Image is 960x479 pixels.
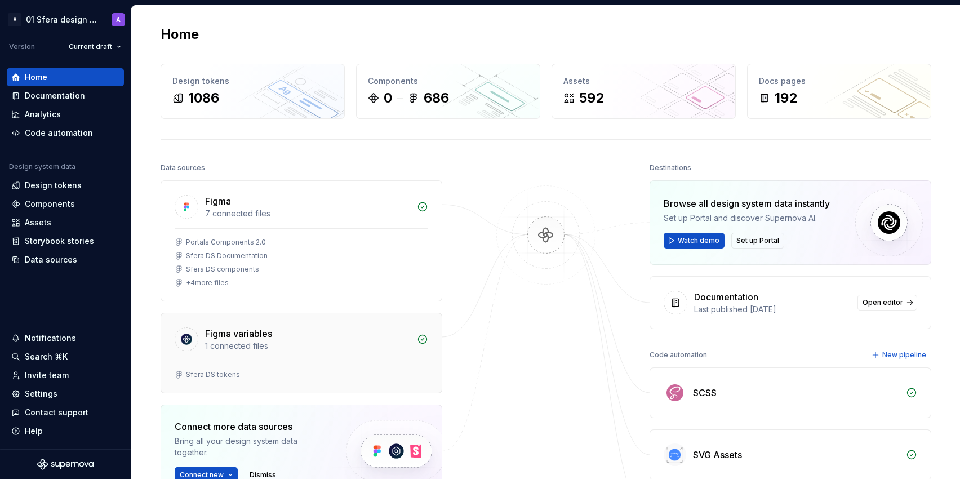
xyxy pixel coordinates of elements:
[205,194,231,208] div: Figma
[7,422,124,440] button: Help
[8,13,21,26] div: A
[7,329,124,347] button: Notifications
[693,448,742,462] div: SVG Assets
[25,72,47,83] div: Home
[25,90,85,101] div: Documentation
[186,278,229,287] div: + 4 more files
[161,160,205,176] div: Data sources
[25,109,61,120] div: Analytics
[7,251,124,269] a: Data sources
[7,403,124,422] button: Contact support
[26,14,98,25] div: 01 Sfera design system
[694,304,851,315] div: Last published [DATE]
[650,347,707,363] div: Code automation
[368,76,528,87] div: Components
[863,298,903,307] span: Open editor
[186,265,259,274] div: Sfera DS components
[25,180,82,191] div: Design tokens
[116,15,121,24] div: A
[563,76,724,87] div: Assets
[175,436,327,458] div: Bring all your design system data together.
[664,233,725,249] button: Watch demo
[205,340,410,352] div: 1 connected files
[7,385,124,403] a: Settings
[731,233,784,249] button: Set up Portal
[693,386,717,400] div: SCSS
[650,160,691,176] div: Destinations
[25,127,93,139] div: Code automation
[25,425,43,437] div: Help
[7,87,124,105] a: Documentation
[205,327,272,340] div: Figma variables
[7,366,124,384] a: Invite team
[25,407,88,418] div: Contact support
[7,232,124,250] a: Storybook stories
[678,236,719,245] span: Watch demo
[25,388,57,400] div: Settings
[7,348,124,366] button: Search ⌘K
[9,162,75,171] div: Design system data
[186,370,240,379] div: Sfera DS tokens
[172,76,333,87] div: Design tokens
[7,214,124,232] a: Assets
[161,180,442,301] a: Figma7 connected filesPortals Components 2.0Sfera DS DocumentationSfera DS components+4more files
[161,313,442,393] a: Figma variables1 connected filesSfera DS tokens
[7,195,124,213] a: Components
[775,89,797,107] div: 192
[25,217,51,228] div: Assets
[759,76,919,87] div: Docs pages
[424,89,449,107] div: 686
[175,420,327,433] div: Connect more data sources
[25,236,94,247] div: Storybook stories
[736,236,779,245] span: Set up Portal
[882,351,926,360] span: New pipeline
[205,208,410,219] div: 7 connected files
[69,42,112,51] span: Current draft
[25,254,77,265] div: Data sources
[161,25,199,43] h2: Home
[25,351,68,362] div: Search ⌘K
[857,295,917,311] a: Open editor
[356,64,540,119] a: Components0686
[188,89,219,107] div: 1086
[7,176,124,194] a: Design tokens
[186,238,266,247] div: Portals Components 2.0
[868,347,931,363] button: New pipeline
[161,64,345,119] a: Design tokens1086
[25,332,76,344] div: Notifications
[384,89,392,107] div: 0
[25,198,75,210] div: Components
[664,197,830,210] div: Browse all design system data instantly
[7,105,124,123] a: Analytics
[25,370,69,381] div: Invite team
[664,212,830,224] div: Set up Portal and discover Supernova AI.
[579,89,604,107] div: 592
[64,39,126,55] button: Current draft
[7,68,124,86] a: Home
[7,124,124,142] a: Code automation
[37,459,94,470] svg: Supernova Logo
[747,64,931,119] a: Docs pages192
[186,251,268,260] div: Sfera DS Documentation
[9,42,35,51] div: Version
[2,7,128,32] button: A01 Sfera design systemA
[552,64,736,119] a: Assets592
[694,290,758,304] div: Documentation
